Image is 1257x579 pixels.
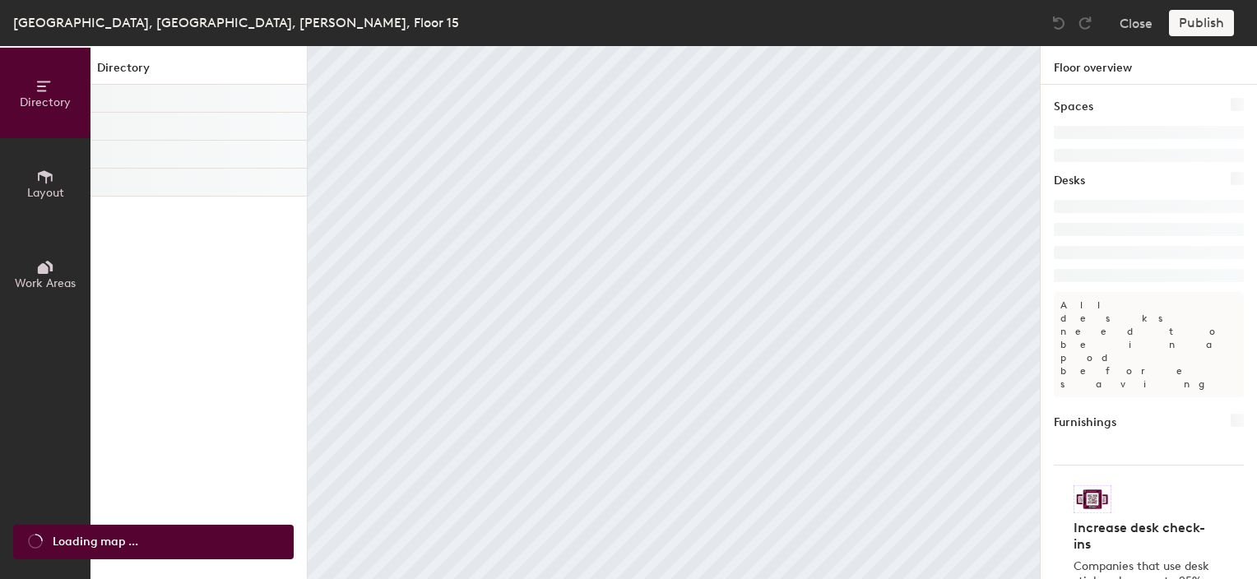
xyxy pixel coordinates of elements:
img: Sticker logo [1074,485,1111,513]
span: Work Areas [15,276,76,290]
canvas: Map [308,46,1040,579]
div: [GEOGRAPHIC_DATA], [GEOGRAPHIC_DATA], [PERSON_NAME], Floor 15 [13,12,459,33]
h1: Spaces [1054,98,1093,116]
p: All desks need to be in a pod before saving [1054,292,1244,397]
h4: Increase desk check-ins [1074,520,1214,553]
img: Undo [1051,15,1067,31]
h1: Floor overview [1041,46,1257,85]
span: Directory [20,95,71,109]
button: Close [1120,10,1153,36]
h1: Directory [90,59,307,85]
span: Layout [27,186,64,200]
img: Redo [1077,15,1093,31]
h1: Furnishings [1054,414,1116,432]
span: Loading map ... [53,533,138,551]
h1: Desks [1054,172,1085,190]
